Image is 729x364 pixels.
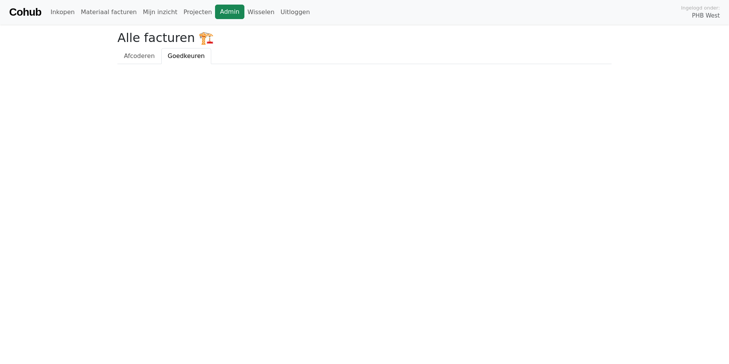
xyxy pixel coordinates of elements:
[140,5,181,20] a: Mijn inzicht
[244,5,278,20] a: Wisselen
[681,4,720,11] span: Ingelogd onder:
[168,52,205,60] span: Goedkeuren
[180,5,215,20] a: Projecten
[278,5,313,20] a: Uitloggen
[9,3,41,21] a: Cohub
[78,5,140,20] a: Materiaal facturen
[124,52,155,60] span: Afcoderen
[161,48,211,64] a: Goedkeuren
[117,48,161,64] a: Afcoderen
[215,5,244,19] a: Admin
[47,5,77,20] a: Inkopen
[117,31,612,45] h2: Alle facturen 🏗️
[692,11,720,20] span: PHB West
